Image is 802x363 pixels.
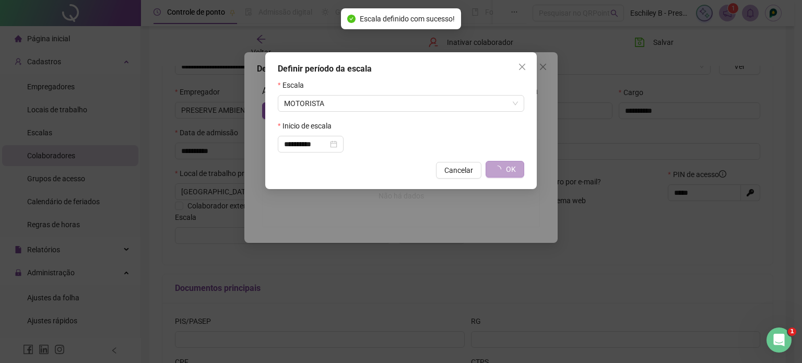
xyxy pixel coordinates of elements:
[278,79,311,91] label: Escala
[514,58,530,75] button: Close
[486,161,524,178] button: OK
[436,162,481,179] button: Cancelar
[766,327,792,353] iframe: Intercom live chat
[360,13,455,25] span: Escala definido com sucesso!
[506,163,516,175] span: OK
[518,63,526,71] span: close
[278,63,524,75] div: Definir período da escala
[347,15,356,23] span: check-circle
[284,96,518,111] span: MOTORISTA
[278,120,338,132] label: Inicio de escala
[788,327,796,336] span: 1
[444,165,473,176] span: Cancelar
[493,165,502,174] span: loading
